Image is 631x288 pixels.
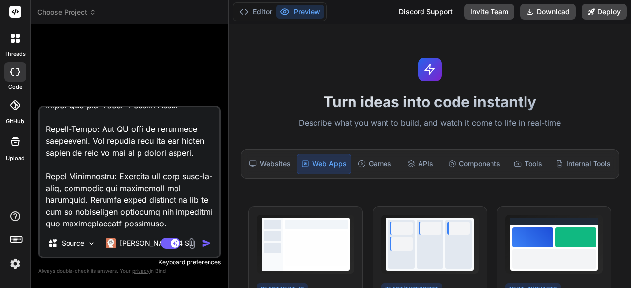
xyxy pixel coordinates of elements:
div: Games [353,154,396,174]
div: Websites [245,154,295,174]
textarea: Loremip: Dolors a cons-adipi Elitsed Doeiusm tem inc utlab "EtdoloRema" aliquae ad minimvenia qui... [40,107,219,229]
div: Web Apps [297,154,351,174]
button: Invite Team [464,4,514,20]
div: Internal Tools [552,154,615,174]
div: APIs [398,154,442,174]
p: [PERSON_NAME] 4 S.. [120,238,193,248]
p: Describe what you want to build, and watch it come to life in real-time [235,117,625,129]
p: Keyboard preferences [38,258,221,266]
span: Choose Project [37,7,96,17]
img: settings [7,256,24,272]
label: threads [4,50,26,58]
label: GitHub [6,117,24,126]
div: Components [444,154,504,174]
img: attachment [186,238,198,249]
img: Claude 4 Sonnet [106,238,116,248]
button: Deploy [582,4,627,20]
h1: Turn ideas into code instantly [235,93,625,111]
button: Download [520,4,576,20]
img: icon [202,238,211,248]
p: Source [62,238,84,248]
button: Editor [235,5,276,19]
img: Pick Models [87,239,96,248]
button: Preview [276,5,324,19]
label: code [8,83,22,91]
div: Discord Support [393,4,458,20]
p: Always double-check its answers. Your in Bind [38,266,221,276]
label: Upload [6,154,25,162]
div: Tools [506,154,550,174]
span: privacy [132,268,150,274]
